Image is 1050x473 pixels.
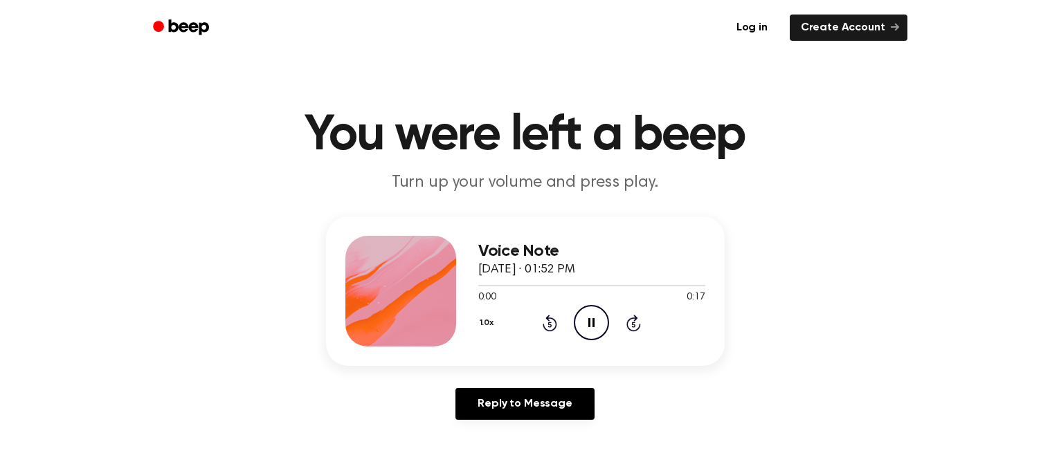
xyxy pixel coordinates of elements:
a: Log in [723,12,781,44]
span: 0:00 [478,290,496,305]
a: Beep [143,15,221,41]
h3: Voice Note [478,242,705,261]
a: Create Account [790,15,907,41]
p: Turn up your volume and press play. [260,171,791,194]
a: Reply to Message [455,388,594,420]
button: 1.0x [478,311,499,335]
span: 0:17 [687,290,705,305]
span: [DATE] · 01:52 PM [478,263,575,276]
h1: You were left a beep [171,111,880,160]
